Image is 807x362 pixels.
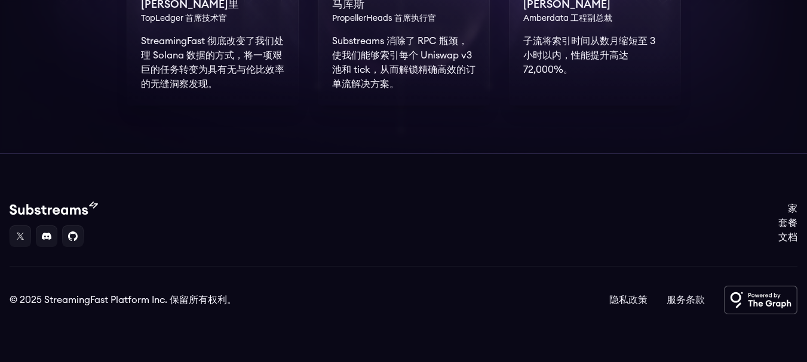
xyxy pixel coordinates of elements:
[667,293,705,307] a: 服务条款
[10,202,98,216] img: Substream的标志
[778,202,797,216] a: 家
[609,295,648,305] font: 隐私政策
[778,233,797,242] font: 文档
[667,295,705,305] font: 服务条款
[609,293,648,307] a: 隐私政策
[778,230,797,245] a: 文档
[10,295,237,305] font: © 2025 StreamingFast Platform Inc. 保留所有权利。
[724,286,797,314] img: 由 The Graph 提供支持
[778,218,797,228] font: 套餐
[778,216,797,230] a: 套餐
[788,204,797,214] font: 家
